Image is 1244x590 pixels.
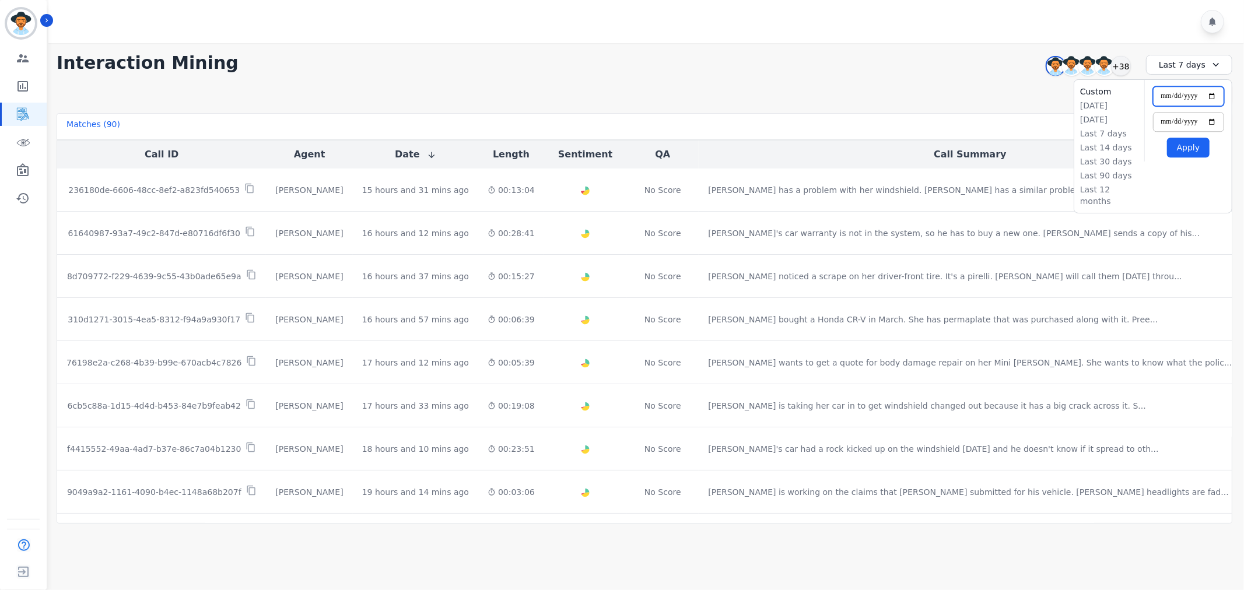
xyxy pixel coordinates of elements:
[488,227,535,239] div: 00:28:41
[644,184,681,196] div: No Score
[275,486,343,498] div: [PERSON_NAME]
[294,147,325,161] button: Agent
[644,314,681,325] div: No Score
[1167,138,1210,157] button: Apply
[1080,114,1138,125] li: [DATE]
[708,443,1158,455] div: [PERSON_NAME]'s car had a rock kicked up on the windshield [DATE] and he doesn't know if it sprea...
[66,357,241,368] p: 76198e2a-c268-4b39-b99e-670acb4c7826
[934,147,1006,161] button: Call Summary
[488,400,535,412] div: 00:19:08
[395,147,436,161] button: Date
[275,271,343,282] div: [PERSON_NAME]
[275,443,343,455] div: [PERSON_NAME]
[66,118,120,135] div: Matches ( 90 )
[488,271,535,282] div: 00:15:27
[644,271,681,282] div: No Score
[275,314,343,325] div: [PERSON_NAME]
[362,271,469,282] div: 16 hours and 37 mins ago
[362,443,469,455] div: 18 hours and 10 mins ago
[362,314,469,325] div: 16 hours and 57 mins ago
[362,227,469,239] div: 16 hours and 12 mins ago
[708,184,1186,196] div: [PERSON_NAME] has a problem with her windshield. [PERSON_NAME] has a similar problem with his win...
[362,184,469,196] div: 15 hours and 31 mins ago
[275,227,343,239] div: [PERSON_NAME]
[1080,100,1138,111] li: [DATE]
[1080,142,1138,153] li: Last 14 days
[68,227,240,239] p: 61640987-93a7-49c2-847d-e80716df6f30
[1080,128,1138,139] li: Last 7 days
[488,357,535,368] div: 00:05:39
[644,357,681,368] div: No Score
[655,147,670,161] button: QA
[275,400,343,412] div: [PERSON_NAME]
[68,400,241,412] p: 6cb5c88a-1d15-4d4d-b453-84e7b9feab42
[57,52,239,73] h1: Interaction Mining
[708,400,1146,412] div: [PERSON_NAME] is taking her car in to get windshield changed out because it has a big crack acros...
[362,400,469,412] div: 17 hours and 33 mins ago
[488,486,535,498] div: 00:03:06
[708,357,1232,368] div: [PERSON_NAME] wants to get a quote for body damage repair on her Mini [PERSON_NAME]. She wants to...
[1080,86,1138,97] li: Custom
[488,314,535,325] div: 00:06:39
[362,486,469,498] div: 19 hours and 14 mins ago
[708,486,1229,498] div: [PERSON_NAME] is working on the claims that [PERSON_NAME] submitted for his vehicle. [PERSON_NAME...
[1111,56,1131,76] div: +38
[558,147,612,161] button: Sentiment
[1080,170,1138,181] li: Last 90 days
[644,443,681,455] div: No Score
[275,357,343,368] div: [PERSON_NAME]
[1080,156,1138,167] li: Last 30 days
[67,271,241,282] p: 8d709772-f229-4639-9c55-43b0ade65e9a
[644,400,681,412] div: No Score
[67,486,241,498] p: 9049a9a2-1161-4090-b4ec-1148a68b207f
[67,443,241,455] p: f4415552-49aa-4ad7-b37e-86c7a04b1230
[488,184,535,196] div: 00:13:04
[145,147,178,161] button: Call ID
[708,271,1182,282] div: [PERSON_NAME] noticed a scrape on her driver-front tire. It's a pirelli. [PERSON_NAME] will call ...
[68,184,240,196] p: 236180de-6606-48cc-8ef2-a823fd540653
[68,314,240,325] p: 310d1271-3015-4ea5-8312-f94a9a930f17
[275,184,343,196] div: [PERSON_NAME]
[1080,184,1138,207] li: Last 12 months
[708,227,1200,239] div: [PERSON_NAME]'s car warranty is not in the system, so he has to buy a new one. [PERSON_NAME] send...
[644,486,681,498] div: No Score
[488,443,535,455] div: 00:23:51
[7,9,35,37] img: Bordered avatar
[644,227,681,239] div: No Score
[1146,55,1232,75] div: Last 7 days
[362,357,469,368] div: 17 hours and 12 mins ago
[493,147,530,161] button: Length
[708,314,1158,325] div: [PERSON_NAME] bought a Honda CR-V in March. She has permaplate that was purchased along with it. ...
